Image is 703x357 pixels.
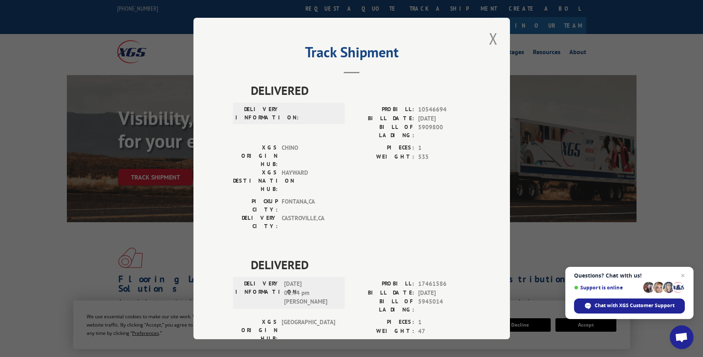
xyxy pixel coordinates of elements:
a: Open chat [670,325,694,349]
label: PICKUP CITY: [233,197,278,214]
span: DELIVERED [251,81,470,99]
span: 5945014 [418,297,470,314]
span: HAYWARD [282,168,335,193]
label: PIECES: [352,144,414,153]
span: CASTROVILLE , CA [282,214,335,230]
span: 10546694 [418,105,470,114]
span: 1 [418,144,470,153]
span: FONTANA , CA [282,197,335,214]
label: XGS ORIGIN HUB: [233,318,278,343]
label: PROBILL: [352,280,414,289]
span: 1 [418,318,470,327]
span: DELIVERED [251,256,470,274]
span: Questions? Chat with us! [574,272,685,279]
label: XGS DESTINATION HUB: [233,168,278,193]
button: Close modal [487,28,500,49]
span: 535 [418,153,470,162]
label: XGS ORIGIN HUB: [233,144,278,168]
span: CHINO [282,144,335,168]
label: BILL DATE: [352,289,414,298]
label: WEIGHT: [352,153,414,162]
label: DELIVERY INFORMATION: [235,105,280,122]
h2: Track Shipment [233,47,470,62]
span: [GEOGRAPHIC_DATA] [282,318,335,343]
label: DELIVERY INFORMATION: [235,280,280,306]
label: PROBILL: [352,105,414,114]
label: BILL OF LADING: [352,297,414,314]
span: Support is online [574,285,640,291]
label: DELIVERY CITY: [233,214,278,230]
span: 17461586 [418,280,470,289]
label: PIECES: [352,318,414,327]
span: Chat with XGS Customer Support [574,298,685,314]
label: BILL OF LADING: [352,123,414,140]
span: [DATE] 01:44 pm [PERSON_NAME] [284,280,337,306]
span: 47 [418,327,470,336]
label: WEIGHT: [352,327,414,336]
span: [DATE] [418,289,470,298]
span: 5909800 [418,123,470,140]
label: BILL DATE: [352,114,414,123]
span: Chat with XGS Customer Support [595,302,675,309]
span: [DATE] [418,114,470,123]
